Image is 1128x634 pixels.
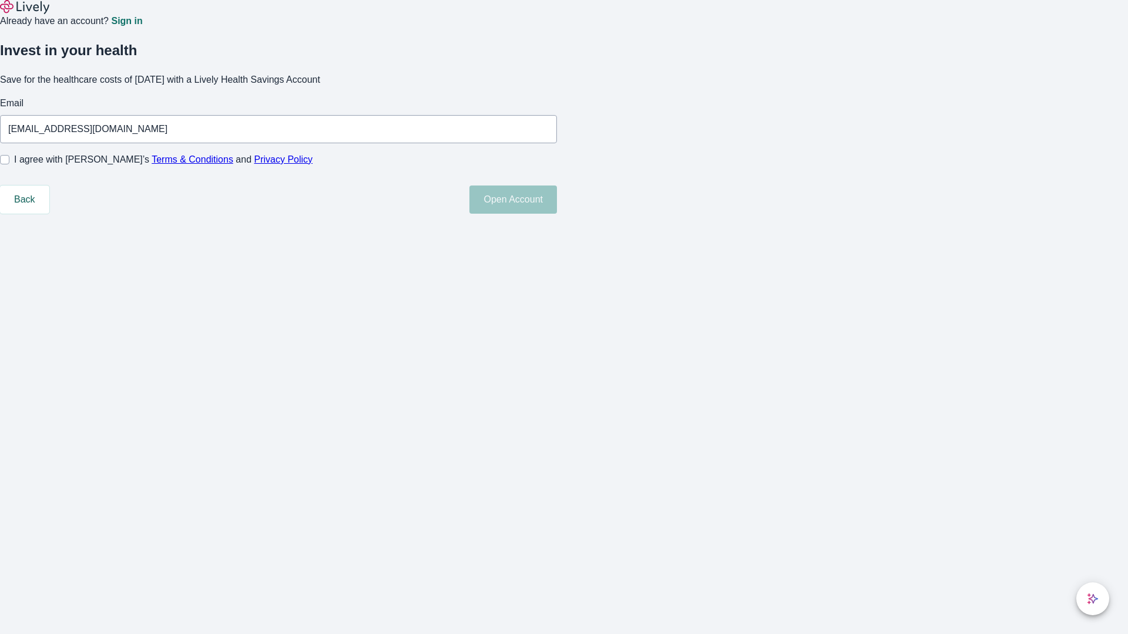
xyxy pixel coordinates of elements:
span: I agree with [PERSON_NAME]’s and [14,153,313,167]
a: Terms & Conditions [152,154,233,164]
button: chat [1076,582,1109,615]
a: Privacy Policy [254,154,313,164]
a: Sign in [111,16,142,26]
svg: Lively AI Assistant [1087,593,1099,605]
